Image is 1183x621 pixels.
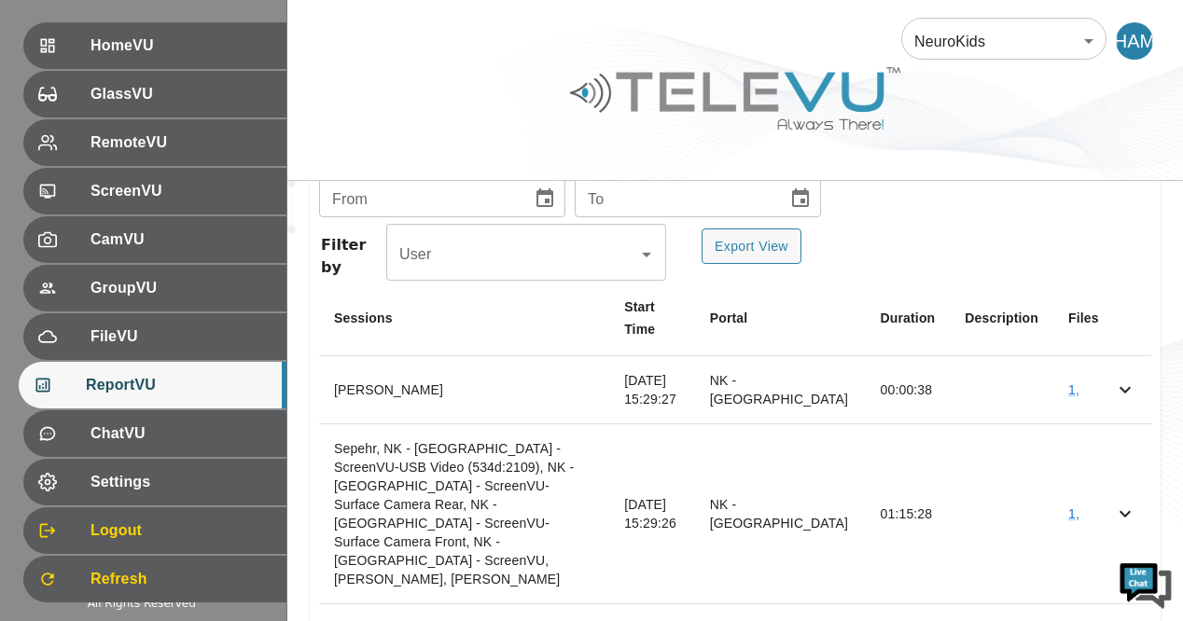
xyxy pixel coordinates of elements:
[86,374,271,396] span: ReportVU
[90,471,271,493] span: Settings
[306,9,351,54] div: Minimize live chat window
[23,507,286,554] div: Logout
[90,422,271,445] span: ChatVU
[1116,22,1153,60] div: HAM
[609,423,695,603] td: [DATE] 15:29:26
[108,189,257,378] span: We're online!
[321,228,386,281] span: Filter by
[23,168,286,214] div: ScreenVU
[23,22,286,69] div: HomeVU
[319,281,609,356] th: Sessions
[866,281,951,356] th: Duration
[90,277,271,299] span: GroupVU
[609,355,695,423] td: [DATE] 15:29:27
[90,519,271,542] span: Logout
[23,556,286,602] div: Refresh
[950,281,1053,356] th: Description
[633,241,660,268] button: Open
[567,60,903,137] img: Logo
[901,15,1106,67] div: NeuroKids
[90,180,271,202] span: ScreenVU
[695,423,866,603] td: NK - [GEOGRAPHIC_DATA]
[695,355,866,423] td: NK - [GEOGRAPHIC_DATA]
[23,216,286,263] div: CamVU
[90,325,271,348] span: FileVU
[23,313,286,360] div: FileVU
[1068,382,1079,397] a: 1,
[866,355,951,423] td: 00:00:38
[9,419,355,484] textarea: Type your message and hit 'Enter'
[575,180,774,217] input: mm/dd/yyyy
[90,83,271,105] span: GlassVU
[782,180,819,217] button: Choose date
[23,410,286,457] div: ChatVU
[23,119,286,166] div: RemoteVU
[695,281,866,356] th: Portal
[1068,506,1079,521] a: 1,
[90,568,271,590] span: Refresh
[526,180,564,217] button: Choose date
[1118,556,1174,612] img: Chat Widget
[97,98,313,122] div: Chat with us now
[866,423,951,603] td: 01:15:28
[23,265,286,311] div: GroupVU
[90,228,271,251] span: CamVU
[702,228,801,265] button: Export View
[609,281,695,356] th: Start Time
[19,362,286,408] div: ReportVU
[319,355,609,423] th: [PERSON_NAME]
[90,131,271,154] span: RemoteVU
[23,459,286,505] div: Settings
[90,34,271,57] span: HomeVU
[23,71,286,117] div: GlassVU
[319,423,609,603] th: Sepehr, NK - [GEOGRAPHIC_DATA] - ScreenVU-USB Video (534d:2109), NK - [GEOGRAPHIC_DATA] - ScreenV...
[319,180,519,217] input: mm/dd/yyyy
[1053,281,1151,356] th: Files
[32,87,78,133] img: d_736959983_company_1615157101543_736959983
